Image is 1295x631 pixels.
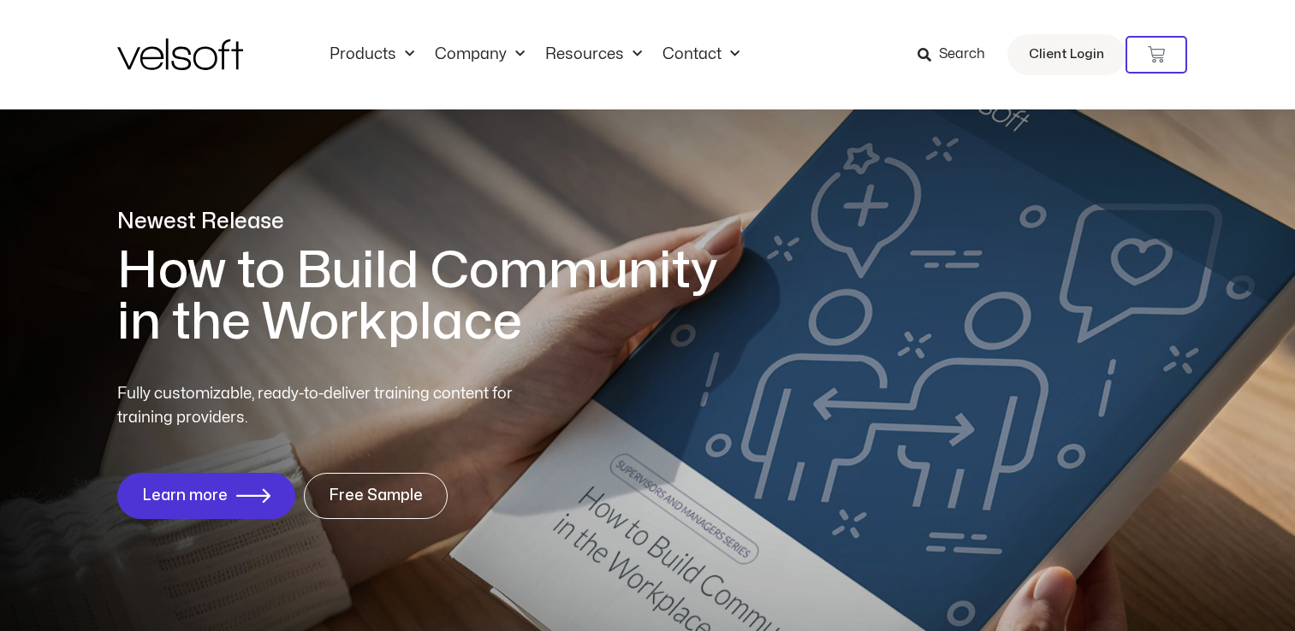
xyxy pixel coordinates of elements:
[1007,34,1126,75] a: Client Login
[319,45,425,64] a: ProductsMenu Toggle
[1029,44,1104,66] span: Client Login
[117,382,544,430] p: Fully customizable, ready-to-deliver training content for training providers.
[117,245,742,348] h1: How to Build Community in the Workplace
[652,45,750,64] a: ContactMenu Toggle
[117,207,742,237] p: Newest Release
[304,473,448,519] a: Free Sample
[117,473,295,519] a: Learn more
[535,45,652,64] a: ResourcesMenu Toggle
[117,38,243,70] img: Velsoft Training Materials
[918,40,997,69] a: Search
[142,487,228,504] span: Learn more
[329,487,423,504] span: Free Sample
[425,45,535,64] a: CompanyMenu Toggle
[939,44,985,66] span: Search
[319,45,750,64] nav: Menu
